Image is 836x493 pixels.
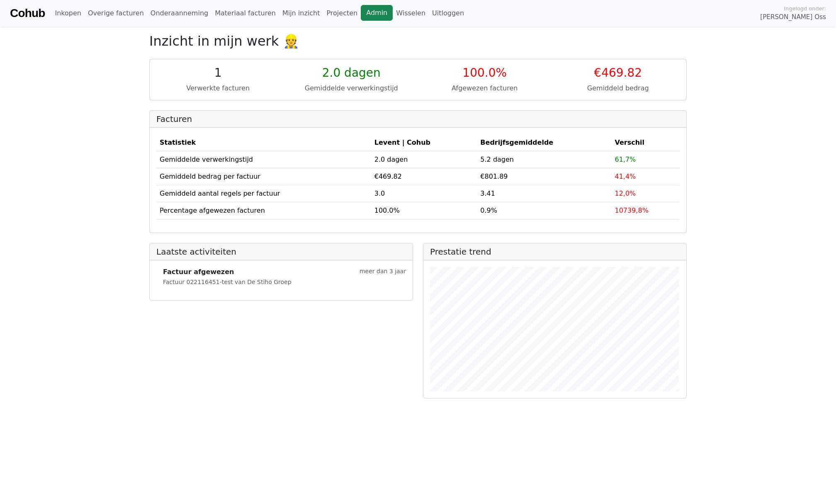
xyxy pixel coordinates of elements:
[784,5,826,12] span: Ingelogd onder:
[477,168,611,185] td: €801.89
[615,189,636,197] span: 12,0%
[51,5,84,22] a: Inkopen
[423,66,547,80] div: 100.0%
[147,5,211,22] a: Onderaanneming
[371,151,477,168] td: 2.0 dagen
[615,206,648,214] span: 10739,8%
[149,33,687,49] h2: Inzicht in mijn werk 👷
[156,151,371,168] td: Gemiddelde verwerkingstijd
[361,5,393,21] a: Admin
[156,134,371,151] th: Statistiek
[156,168,371,185] td: Gemiddeld bedrag per factuur
[393,5,429,22] a: Wisselen
[477,185,611,202] td: 3.41
[156,66,280,80] div: 1
[211,5,279,22] a: Materiaal facturen
[371,134,477,151] th: Levent | Cohub
[371,185,477,202] td: 3.0
[323,5,361,22] a: Projecten
[423,83,547,93] div: Afgewezen facturen
[360,267,406,277] small: meer dan 3 jaar
[430,247,680,257] h2: Prestatie trend
[10,3,45,23] a: Cohub
[290,66,413,80] div: 2.0 dagen
[163,267,234,277] strong: Factuur afgewezen
[611,134,680,151] th: Verschil
[477,151,611,168] td: 5.2 dagen
[615,155,636,163] span: 61,7%
[477,202,611,219] td: 0.9%
[290,83,413,93] div: Gemiddelde verwerkingstijd
[429,5,467,22] a: Uitloggen
[557,83,680,93] div: Gemiddeld bedrag
[156,247,406,257] h2: Laatste activiteiten
[477,134,611,151] th: Bedrijfsgemiddelde
[615,172,636,180] span: 41,4%
[371,168,477,185] td: €469.82
[156,202,371,219] td: Percentage afgewezen facturen
[156,185,371,202] td: Gemiddeld aantal regels per factuur
[371,202,477,219] td: 100.0%
[279,5,323,22] a: Mijn inzicht
[85,5,147,22] a: Overige facturen
[163,279,292,285] small: Factuur 022116451-test van De Stiho Groep
[156,83,280,93] div: Verwerkte facturen
[760,12,826,22] span: [PERSON_NAME] Oss
[156,114,680,124] h2: Facturen
[557,66,680,80] div: €469.82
